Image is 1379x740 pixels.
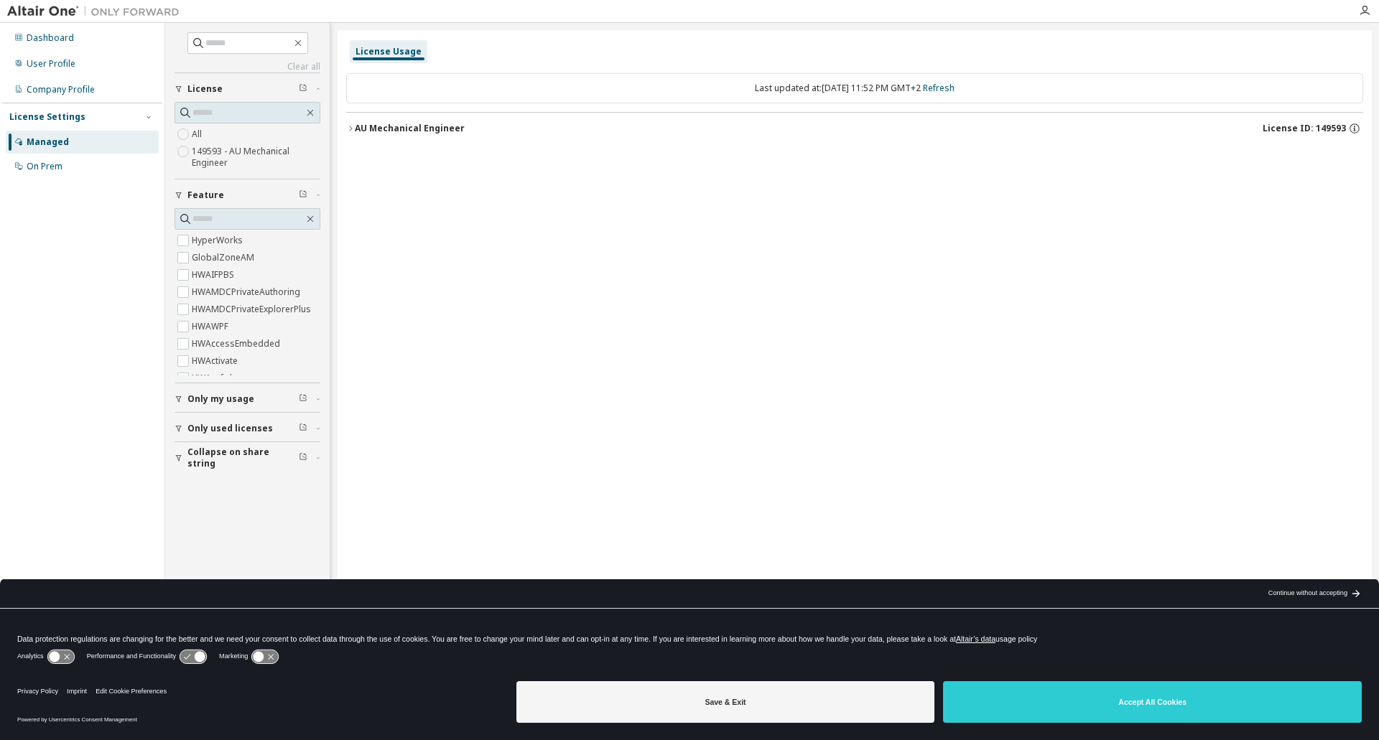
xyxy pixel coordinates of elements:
button: AU Mechanical EngineerLicense ID: 149593 [346,113,1363,144]
label: GlobalZoneAM [192,249,257,266]
button: Only my usage [175,383,320,415]
a: Refresh [923,82,955,94]
span: Only used licenses [187,423,273,434]
button: Only used licenses [175,413,320,444]
span: Feature [187,189,224,201]
label: HWAWPF [192,318,231,335]
a: Clear all [175,61,320,72]
div: Company Profile [27,84,95,95]
button: Feature [175,179,320,211]
span: Clear filter [299,423,307,434]
label: HyperWorks [192,232,246,249]
label: HWAIFPBS [192,266,237,284]
span: License ID: 149593 [1263,123,1346,134]
img: Altair One [7,4,187,19]
div: License Settings [9,111,85,123]
label: HWAccessEmbedded [192,335,283,352]
div: On Prem [27,161,62,172]
label: HWAMDCPrivateExplorerPlus [192,301,314,318]
div: Dashboard [27,32,74,44]
div: License Usage [356,46,422,57]
span: Clear filter [299,452,307,464]
span: License [187,83,223,95]
label: HWAMDCPrivateAuthoring [192,284,303,301]
span: Collapse on share string [187,446,299,469]
div: AU Mechanical Engineer [355,123,465,134]
div: Managed [27,136,69,148]
button: Collapse on share string [175,442,320,474]
span: Clear filter [299,83,307,95]
label: HWActivate [192,352,241,370]
label: All [192,126,205,143]
label: HWAcufwh [192,370,238,387]
span: Clear filter [299,189,307,201]
div: Last updated at: [DATE] 11:52 PM GMT+2 [346,73,1363,103]
span: Clear filter [299,393,307,405]
button: License [175,73,320,105]
span: Only my usage [187,393,254,405]
div: User Profile [27,58,75,70]
label: 149593 - AU Mechanical Engineer [192,143,320,172]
